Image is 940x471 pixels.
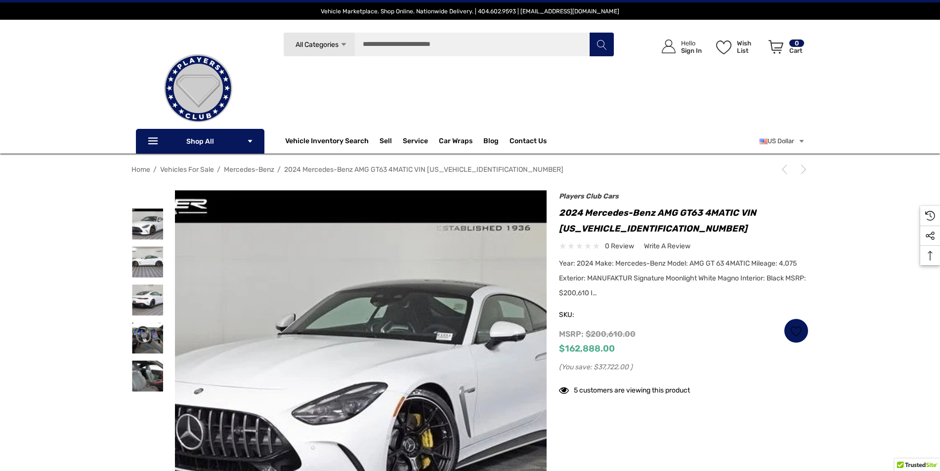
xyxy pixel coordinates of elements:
span: Sell [380,137,392,148]
span: 0 review [605,240,634,252]
span: ) [630,363,633,371]
svg: Recently Viewed [925,211,935,221]
p: Wish List [737,39,763,54]
a: Contact Us [510,137,547,148]
a: Vehicles For Sale [160,165,214,174]
span: Write a Review [644,242,690,251]
svg: Wish List [791,325,802,337]
a: Car Wraps [439,131,483,151]
img: For Sale: 2024 Mercedes-Benz AMG GT63 4MATIC VIN W1KRJ7JB5RF001108 [132,284,163,315]
p: 0 [789,39,804,47]
svg: Review Your Cart [769,40,783,54]
p: Cart [789,47,804,54]
svg: Wish List [716,40,731,54]
span: SKU: [559,308,608,322]
a: USD [760,131,805,151]
a: Players Club Cars [559,192,619,200]
span: $162,888.00 [559,343,615,354]
a: Home [131,165,150,174]
svg: Top [920,251,940,261]
a: Previous [779,164,793,174]
button: Search [589,32,614,57]
a: Sell [380,131,403,151]
p: Hello [681,39,702,47]
p: Shop All [136,129,264,154]
div: 5 customers are viewing this product [559,381,690,396]
a: Next [795,164,809,174]
a: Write a Review [644,240,690,252]
img: For Sale: 2024 Mercedes-Benz AMG GT63 4MATIC VIN W1KRJ7JB5RF001108 [132,360,163,392]
span: $37,722.00 [594,363,629,371]
a: Blog [483,137,499,148]
span: Vehicle Marketplace. Shop Online. Nationwide Delivery. | 404.602.9593 | [EMAIL_ADDRESS][DOMAIN_NAME] [321,8,619,15]
span: MSRP: [559,329,584,339]
span: (You save: [559,363,592,371]
span: Car Wraps [439,137,472,148]
a: Service [403,137,428,148]
img: Players Club | Cars For Sale [149,39,248,138]
a: Vehicle Inventory Search [285,137,369,148]
p: Sign In [681,47,702,54]
h1: 2024 Mercedes-Benz AMG GT63 4MATIC VIN [US_VEHICLE_IDENTIFICATION_NUMBER] [559,205,809,236]
a: Cart with 0 items [764,30,805,68]
a: Mercedes-Benz [224,165,274,174]
img: For Sale: 2024 Mercedes-Benz AMG GT63 4MATIC VIN W1KRJ7JB5RF001108 [132,246,163,277]
svg: Icon Arrow Down [340,41,347,48]
a: 2024 Mercedes-Benz AMG GT63 4MATIC VIN [US_VEHICLE_IDENTIFICATION_NUMBER] [284,165,563,174]
a: Sign in [650,30,707,64]
span: All Categories [295,40,338,49]
a: Wish List Wish List [712,30,764,64]
svg: Social Media [925,231,935,241]
nav: Breadcrumb [131,161,809,178]
svg: Icon User Account [662,39,676,53]
span: Year: 2024 Make: Mercedes-Benz Model: AMG GT 63 4MATIC Mileage: 4,075 Exterior: MANUFAKTUR Signat... [559,259,806,297]
a: All Categories Icon Arrow Down Icon Arrow Up [283,32,355,57]
svg: Icon Line [147,136,162,147]
img: For Sale: 2024 Mercedes-Benz AMG GT63 4MATIC VIN W1KRJ7JB5RF001108 [132,322,163,353]
img: For Sale: 2024 Mercedes-Benz AMG GT63 4MATIC VIN W1KRJ7JB5RF001108 [132,208,163,239]
span: $200,610.00 [586,329,636,339]
a: Wish List [784,318,809,343]
svg: Icon Arrow Down [247,138,254,145]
